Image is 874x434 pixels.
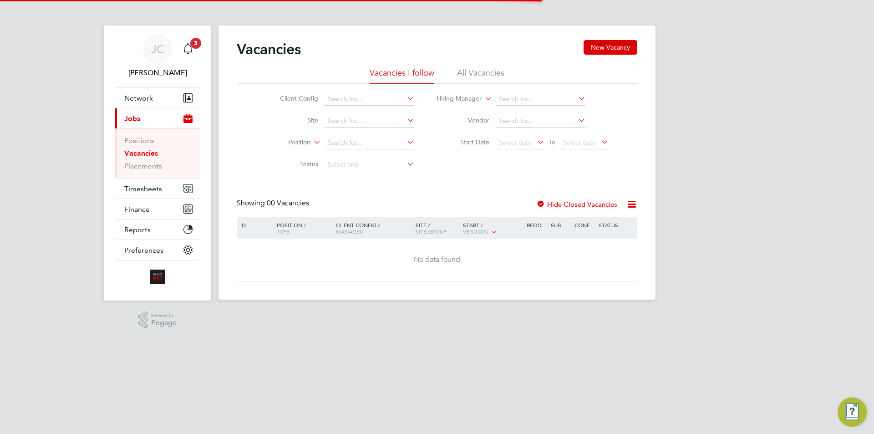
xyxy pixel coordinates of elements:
[124,114,140,123] span: Jobs
[124,136,154,145] a: Positions
[596,217,636,233] div: Status
[115,179,200,199] button: Timesheets
[151,311,177,319] span: Powered by
[325,115,414,128] input: Search for...
[124,94,153,102] span: Network
[115,35,200,78] a: JC[PERSON_NAME]
[115,220,200,240] button: Reports
[238,255,636,265] div: No data found
[437,138,489,146] label: Start Date
[572,217,596,233] div: Conf
[258,138,310,147] label: Position
[437,116,489,124] label: Vendor
[124,162,162,170] a: Placements
[563,138,596,147] span: Select date
[124,205,150,214] span: Finance
[104,26,211,301] nav: Main navigation
[496,115,585,128] input: Search for...
[429,94,482,103] label: Hiring Manager
[115,88,200,108] button: Network
[266,160,318,168] label: Status
[524,217,548,233] div: Reqd
[370,67,434,84] li: Vacancies I follow
[115,270,200,284] a: Go to home page
[463,228,488,235] span: Vendors
[499,138,532,147] span: Select date
[334,217,413,239] div: Client Config /
[325,158,414,171] input: Select one
[115,128,200,178] div: Jobs
[336,228,363,235] span: Manager
[266,116,318,124] label: Site
[151,319,177,327] span: Engage
[325,93,414,106] input: Search for...
[237,40,301,58] h2: Vacancies
[325,137,414,149] input: Search for...
[536,200,617,209] label: Hide Closed Vacancies
[115,240,200,260] button: Preferences
[151,43,164,55] span: JC
[416,228,447,235] span: Site Group
[270,217,334,239] div: Position /
[115,199,200,219] button: Finance
[124,149,158,158] a: Vacancies
[838,398,867,427] button: Engage Resource Center
[150,270,165,284] img: alliancemsp-logo-retina.png
[267,199,309,208] span: 00 Vacancies
[124,184,162,193] span: Timesheets
[138,311,177,329] a: Powered byEngage
[496,93,585,106] input: Search for...
[546,136,558,148] span: To
[115,67,200,78] span: Jodie Canning
[238,217,270,233] div: ID
[461,217,524,240] div: Start /
[190,38,201,49] span: 3
[413,217,461,239] div: Site /
[115,108,200,128] button: Jobs
[179,35,197,64] a: 3
[124,225,151,234] span: Reports
[584,40,637,55] button: New Vacancy
[457,67,504,84] li: All Vacancies
[124,246,163,255] span: Preferences
[549,217,572,233] div: Sub
[237,199,311,208] div: Showing
[266,94,318,102] label: Client Config
[277,228,290,235] span: Type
